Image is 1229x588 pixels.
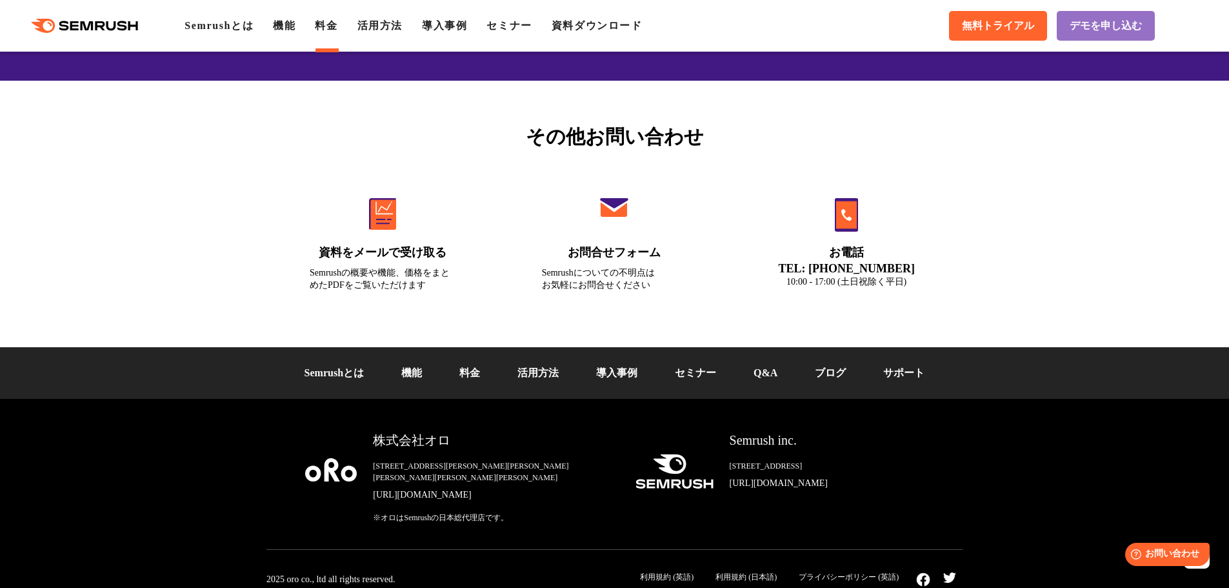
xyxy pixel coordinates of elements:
[730,460,924,472] div: [STREET_ADDRESS]
[675,367,716,378] a: セミナー
[943,573,956,583] img: twitter
[517,367,559,378] a: 活用方法
[640,573,694,582] a: 利用規約 (英語)
[373,512,614,523] div: ※オロはSemrushの日本総代理店です。
[730,431,924,450] div: Semrush inc.
[799,573,899,582] a: プライバシーポリシー (英語)
[373,431,614,450] div: 株式会社オロ
[596,367,637,378] a: 導入事例
[283,170,483,307] a: 資料をメールで受け取る Semrushの概要や機能、価格をまとめたPDFをご覧いただけます
[1070,19,1142,33] span: デモを申し込む
[774,261,919,276] div: TEL: [PHONE_NUMBER]
[401,367,422,378] a: 機能
[552,20,643,31] a: 資料ダウンロード
[273,20,295,31] a: 機能
[310,245,455,261] div: 資料をメールで受け取る
[730,477,924,490] a: [URL][DOMAIN_NAME]
[542,245,688,261] div: お問合せフォーム
[266,574,395,585] div: 2025 oro co., ltd all rights reserved.
[542,267,688,291] div: Semrushについての不明点は お気軽にお問合せください
[916,573,930,587] img: facebook
[715,573,777,582] a: 利用規約 (日本語)
[357,20,403,31] a: 活用方法
[373,489,614,502] a: [URL][DOMAIN_NAME]
[315,20,337,31] a: 料金
[1057,11,1155,41] a: デモを申し込む
[883,367,924,378] a: サポート
[373,460,614,483] div: [STREET_ADDRESS][PERSON_NAME][PERSON_NAME][PERSON_NAME][PERSON_NAME][PERSON_NAME]
[515,170,715,307] a: お問合せフォーム Semrushについての不明点はお気軽にお問合せください
[486,20,532,31] a: セミナー
[754,367,777,378] a: Q&A
[774,245,919,261] div: お電話
[1114,538,1215,574] iframe: Help widget launcher
[266,122,963,151] div: その他お問い合わせ
[422,20,467,31] a: 導入事例
[815,367,846,378] a: ブログ
[310,267,455,291] div: Semrushの概要や機能、価格をまとめたPDFをご覧いただけます
[459,367,480,378] a: 料金
[962,19,1034,33] span: 無料トライアル
[305,458,357,482] img: oro company
[774,276,919,288] div: 10:00 - 17:00 (土日祝除く平日)
[305,367,364,378] a: Semrushとは
[185,20,254,31] a: Semrushとは
[949,11,1047,41] a: 無料トライアル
